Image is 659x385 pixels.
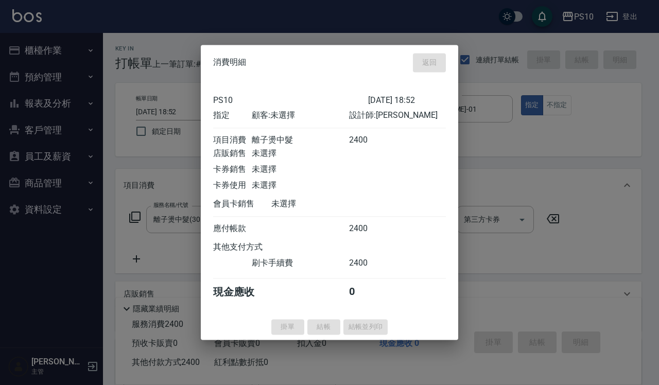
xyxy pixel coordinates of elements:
div: 未選擇 [252,164,349,175]
div: 顧客: 未選擇 [252,110,349,121]
div: 2400 [349,223,388,234]
div: 會員卡銷售 [213,199,271,209]
div: 設計師: [PERSON_NAME] [349,110,446,121]
div: PS10 [213,95,368,105]
div: 卡券使用 [213,180,252,191]
div: 未選擇 [252,148,349,159]
div: 指定 [213,110,252,121]
div: 項目消費 [213,135,252,146]
div: 現金應收 [213,285,271,299]
div: 2400 [349,258,388,269]
div: 應付帳款 [213,223,252,234]
div: 其他支付方式 [213,242,291,253]
div: 卡券銷售 [213,164,252,175]
div: 未選擇 [252,180,349,191]
div: [DATE] 18:52 [368,95,446,105]
span: 消費明細 [213,58,246,68]
div: 0 [349,285,388,299]
div: 未選擇 [271,199,368,209]
div: 刷卡手續費 [252,258,349,269]
div: 店販銷售 [213,148,252,159]
div: 離子燙中髮 [252,135,349,146]
div: 2400 [349,135,388,146]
